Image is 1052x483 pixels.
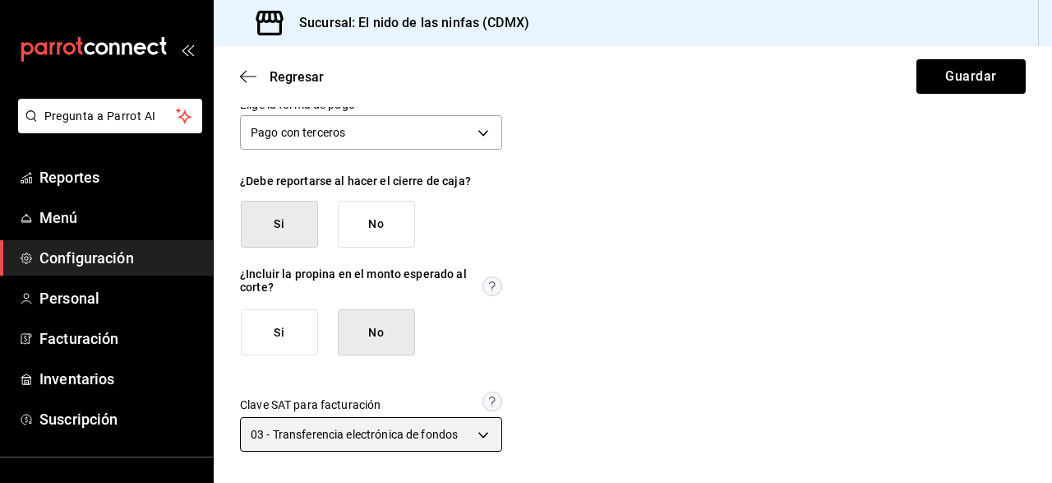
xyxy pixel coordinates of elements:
span: Configuración [39,247,200,269]
div: Pago con terceros [240,115,502,150]
h3: Sucursal: El nido de las ninfas (CDMX) [286,13,529,33]
span: Inventarios [39,368,200,390]
button: No [338,309,415,356]
span: Personal [39,287,200,309]
button: Guardar [916,59,1026,94]
span: Regresar [270,69,324,85]
div: ¿Debe reportarse al hacer el cierre de caja? [240,174,502,188]
span: Reportes [39,166,200,188]
span: Facturación [39,327,200,350]
button: Pregunta a Parrot AI [18,99,202,133]
div: ¿Incluir la propina en el monto esperado al corte? [240,267,469,294]
button: No [338,201,415,248]
span: Suscripción [39,408,200,430]
div: 03 - Transferencia electrónica de fondos [240,417,502,452]
button: Si [241,309,318,356]
span: Menú [39,207,200,229]
button: Si [241,201,318,248]
div: Clave SAT para facturación [240,398,381,411]
span: Pregunta a Parrot AI [44,108,177,125]
button: Regresar [240,69,324,85]
a: Pregunta a Parrot AI [12,119,202,137]
button: open_drawer_menu [181,43,194,56]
